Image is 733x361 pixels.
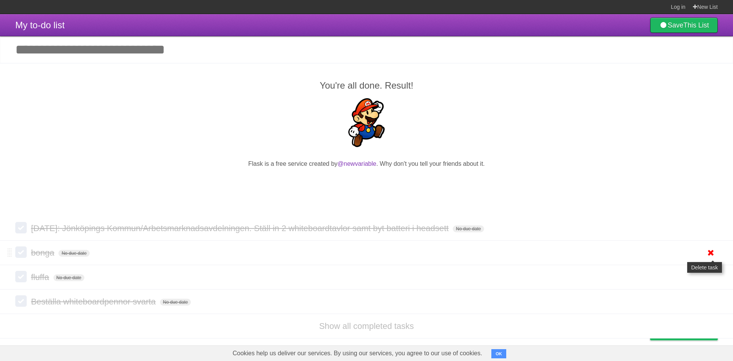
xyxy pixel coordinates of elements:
span: No due date [58,250,89,257]
span: No due date [53,274,84,281]
span: [DATE]: Jönköpings Kommun/Arbetsmarknadsavdelningen. Ställ in 2 whiteboardtavlor samt byt batteri... [31,223,450,233]
span: No due date [453,225,484,232]
span: My to-do list [15,20,65,30]
span: Cookies help us deliver our services. By using our services, you agree to our use of cookies. [225,346,490,361]
a: SaveThis List [650,18,718,33]
span: fluffa [31,272,51,282]
span: Buy me a coffee [666,327,714,340]
label: Done [15,271,27,282]
a: @newvariable [337,160,376,167]
b: This List [683,21,709,29]
h2: You're all done. Result! [15,79,718,92]
label: Done [15,295,27,307]
span: Beställa whiteboardpennor svarta [31,297,158,306]
span: No due date [160,299,191,306]
label: Done [15,246,27,258]
p: Flask is a free service created by . Why don't you tell your friends about it. [15,159,718,168]
span: bonga [31,248,56,257]
a: Show all completed tasks [319,321,414,331]
iframe: X Post Button [353,178,380,189]
img: Super Mario [342,98,391,147]
label: Done [15,222,27,233]
button: OK [491,349,506,358]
